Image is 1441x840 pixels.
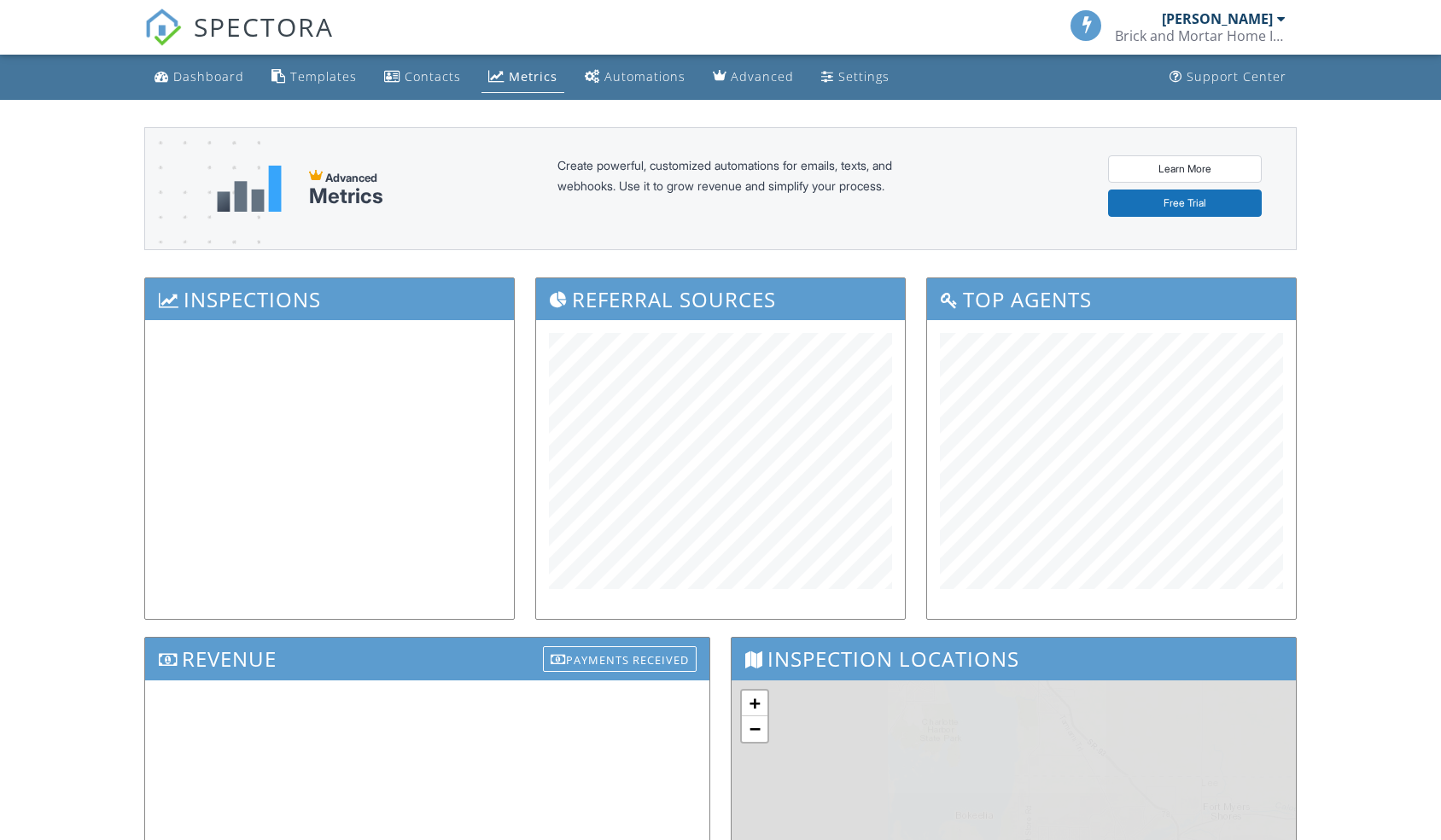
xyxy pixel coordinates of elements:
[405,68,461,85] div: Contacts
[194,9,334,44] span: SPECTORA
[1187,68,1286,85] div: Support Center
[481,61,564,93] a: Metrics
[927,278,1296,320] h3: Top Agents
[543,646,697,672] div: Payments Received
[145,638,709,680] h3: Revenue
[1162,10,1273,27] div: [PERSON_NAME]
[509,68,557,85] div: Metrics
[732,638,1296,680] h3: Inspection Locations
[309,184,383,208] div: Metrics
[145,278,514,320] h3: Inspections
[838,68,890,85] div: Settings
[173,68,244,85] div: Dashboard
[265,61,364,93] a: Templates
[742,691,767,716] a: Zoom in
[814,61,896,93] a: Settings
[325,171,377,184] span: Advanced
[1163,61,1293,93] a: Support Center
[578,61,692,93] a: Automations (Basic)
[148,61,251,93] a: Dashboard
[543,642,697,670] a: Payments Received
[557,155,933,222] div: Create powerful, customized automations for emails, texts, and webhooks. Use it to grow revenue a...
[144,23,334,59] a: SPECTORA
[144,9,182,46] img: The Best Home Inspection Software - Spectora
[1115,27,1286,44] div: Brick and Mortar Home Inspection Services
[706,61,801,93] a: Advanced
[217,166,282,212] img: metrics-aadfce2e17a16c02574e7fc40e4d6b8174baaf19895a402c862ea781aae8ef5b.svg
[731,68,794,85] div: Advanced
[145,128,260,317] img: advanced-banner-bg-f6ff0eecfa0ee76150a1dea9fec4b49f333892f74bc19f1b897a312d7a1b2ff3.png
[742,716,767,742] a: Zoom out
[290,68,357,85] div: Templates
[536,278,905,320] h3: Referral Sources
[1108,155,1262,183] a: Learn More
[1108,190,1262,217] a: Free Trial
[604,68,685,85] div: Automations
[377,61,468,93] a: Contacts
